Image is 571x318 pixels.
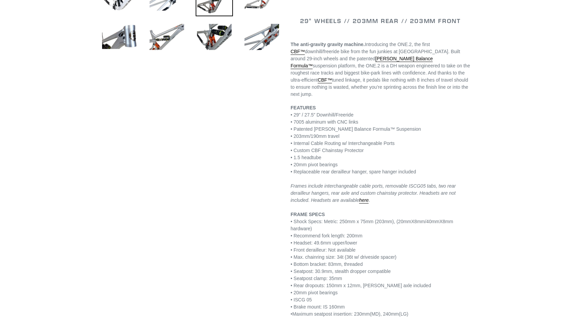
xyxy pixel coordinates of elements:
span: Introducing the ONE.2, the first downhill/freeride bike from the fun junkies at [GEOGRAPHIC_DATA]... [291,42,470,97]
strong: FRAME SPECS [291,212,325,217]
span: Maximum seatpost insertion: 230mm(MD), 240mm(LG) [292,311,408,317]
span: • Max. chainring size: 34t (36t w/ driveside spacer) [291,254,396,260]
a: CBF™ [318,77,332,83]
strong: FEATURES [291,105,316,110]
img: Load image into Gallery viewer, ONE.2 DH - Frameset [196,18,233,56]
img: Load image into Gallery viewer, ONE.2 DH - Frameset [101,18,138,56]
em: Frames include interchangeable cable ports, removable ISCG05 tabs, two rear derailleur hangers, r... [291,183,456,204]
a: here [359,197,369,204]
strong: The anti-gravity gravity machine. [291,42,365,47]
img: Load image into Gallery viewer, ONE.2 DH - Frameset [148,18,185,56]
p: • 29” / 27.5” Downhill/Freeride • 7005 aluminum with CNC links • Patented [PERSON_NAME] Balance F... [291,104,470,318]
a: CBF™ [291,49,305,55]
img: Load image into Gallery viewer, ONE.2 DH - Frameset [243,18,280,56]
span: 29" WHEELS // 203MM REAR // 203MM FRONT [300,17,461,25]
